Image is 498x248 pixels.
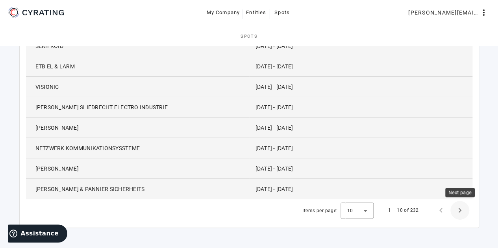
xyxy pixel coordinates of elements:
[35,165,79,173] span: [PERSON_NAME]
[479,8,489,17] mat-icon: more_vert
[450,201,469,220] button: Next page
[431,201,450,220] button: Previous page
[241,34,257,39] span: Spots
[445,188,475,197] div: Next page
[207,6,240,19] span: My Company
[302,207,337,215] div: Items per page:
[246,6,266,19] span: Entities
[274,6,290,19] span: Spots
[35,83,59,91] span: VISIONIC
[249,158,472,179] mat-cell: [DATE] - [DATE]
[35,144,140,152] span: NETZWERK KOMMUNIKATIONSYSSTEME
[35,62,75,70] span: ETB EL & LARM
[35,42,63,50] span: SERIFROID
[35,185,145,193] span: [PERSON_NAME] & PANNIER SICHERHEITS
[243,6,269,20] button: Entities
[249,36,472,56] mat-cell: [DATE] - [DATE]
[204,6,243,20] button: My Company
[35,103,168,111] span: [PERSON_NAME] SLIEDRECHT ELECTRO INDUSTRIE
[249,97,472,118] mat-cell: [DATE] - [DATE]
[405,6,492,20] button: [PERSON_NAME][EMAIL_ADDRESS][PERSON_NAME][DOMAIN_NAME]
[249,138,472,158] mat-cell: [DATE] - [DATE]
[249,56,472,77] mat-cell: [DATE] - [DATE]
[249,179,472,199] mat-cell: [DATE] - [DATE]
[388,206,418,214] div: 1 – 10 of 232
[22,10,64,15] g: CYRATING
[269,6,294,20] button: Spots
[249,118,472,138] mat-cell: [DATE] - [DATE]
[408,6,479,19] span: [PERSON_NAME][EMAIL_ADDRESS][PERSON_NAME][DOMAIN_NAME]
[8,224,67,244] iframe: Ouvre un widget dans lequel vous pouvez trouver plus d’informations
[35,124,79,132] span: [PERSON_NAME]
[249,77,472,97] mat-cell: [DATE] - [DATE]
